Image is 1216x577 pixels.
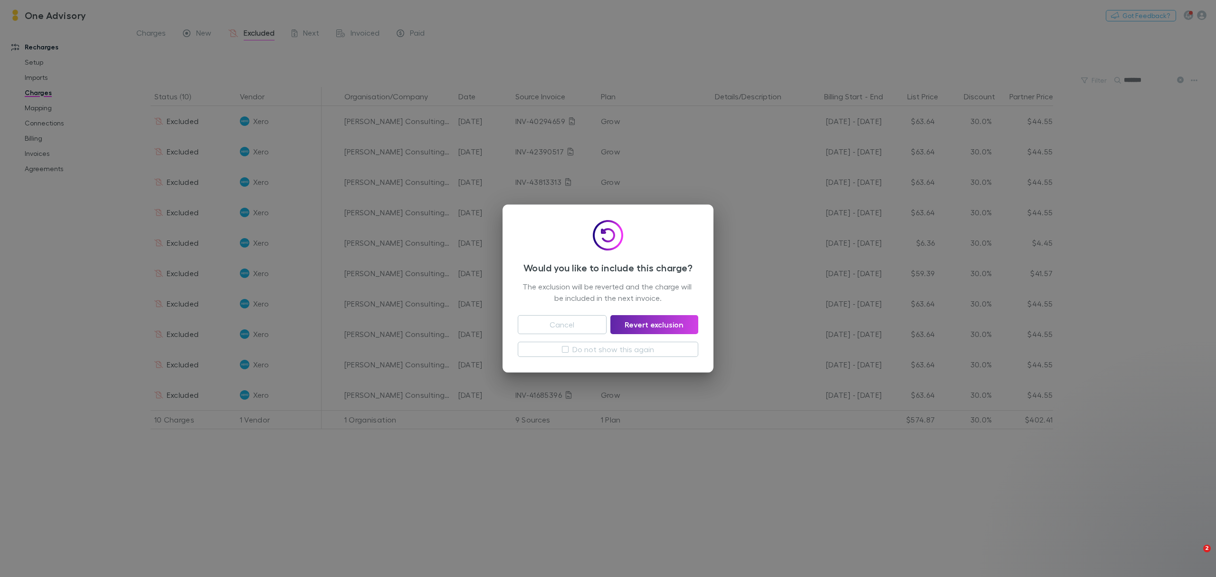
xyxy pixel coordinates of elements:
[518,262,698,273] h3: Would you like to include this charge?
[1203,545,1211,552] span: 2
[610,315,698,334] button: Revert exclusion
[1184,545,1206,567] iframe: Intercom live chat
[518,281,698,304] div: The exclusion will be reverted and the charge will be included in the next invoice.
[518,315,607,334] button: Cancel
[518,342,698,357] button: Do not show this again
[572,344,654,355] label: Do not show this again
[593,220,623,250] img: Include icon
